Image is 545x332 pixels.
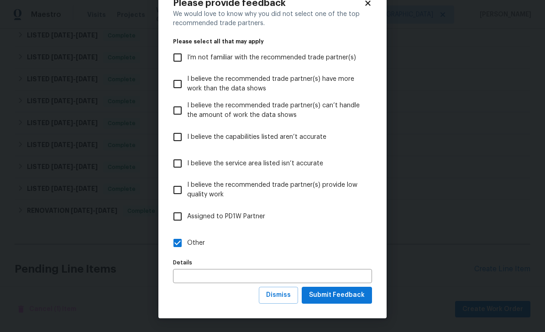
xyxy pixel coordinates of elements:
[302,287,372,304] button: Submit Feedback
[187,132,326,142] span: I believe the capabilities listed aren’t accurate
[173,10,372,28] div: We would love to know why you did not select one of the top recommended trade partners.
[187,159,323,169] span: I believe the service area listed isn’t accurate
[187,238,205,248] span: Other
[187,74,365,94] span: I believe the recommended trade partner(s) have more work than the data shows
[187,180,365,200] span: I believe the recommended trade partner(s) provide low quality work
[309,290,365,301] span: Submit Feedback
[187,212,265,221] span: Assigned to PD1W Partner
[266,290,291,301] span: Dismiss
[187,101,365,120] span: I believe the recommended trade partner(s) can’t handle the amount of work the data shows
[259,287,298,304] button: Dismiss
[173,260,372,265] label: Details
[173,39,372,44] legend: Please select all that may apply
[187,53,356,63] span: I’m not familiar with the recommended trade partner(s)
